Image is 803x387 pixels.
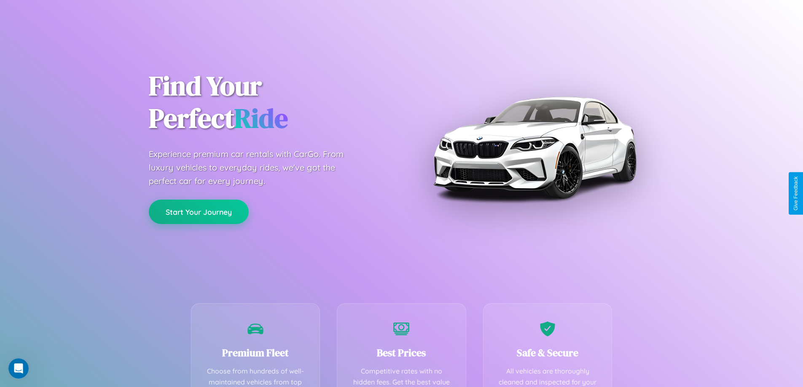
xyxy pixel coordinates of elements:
div: Give Feedback [793,176,799,211]
iframe: Intercom live chat [8,358,29,379]
p: Experience premium car rentals with CarGo. From luxury vehicles to everyday rides, we've got the ... [149,147,360,188]
h3: Premium Fleet [204,346,307,360]
button: Start Your Journey [149,200,249,224]
img: Premium BMW car rental vehicle [429,42,640,253]
h3: Best Prices [350,346,453,360]
h1: Find Your Perfect [149,70,389,135]
span: Ride [234,100,288,136]
h3: Safe & Secure [496,346,599,360]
